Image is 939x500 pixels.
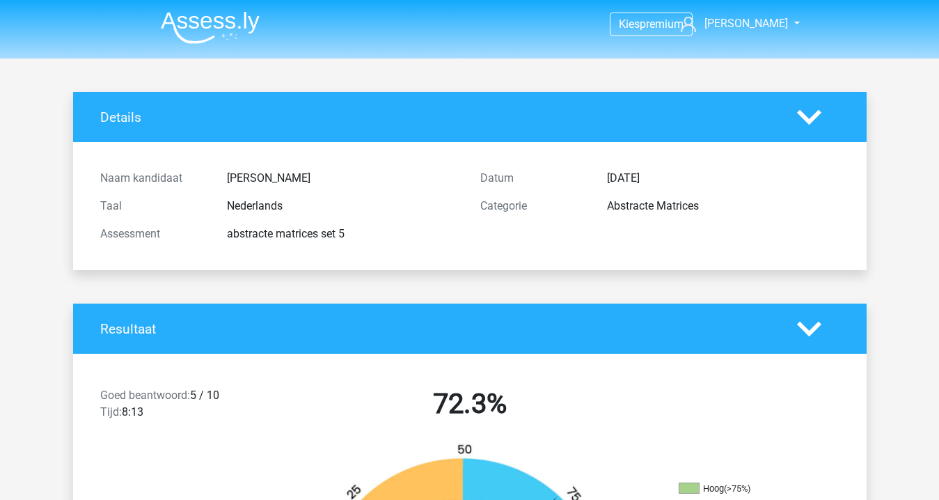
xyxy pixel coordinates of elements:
[90,387,280,426] div: 5 / 10 8:13
[640,17,684,31] span: premium
[216,170,470,187] div: [PERSON_NAME]
[100,405,122,419] span: Tijd:
[610,15,692,33] a: Kiespremium
[470,170,597,187] div: Datum
[597,170,850,187] div: [DATE]
[161,11,260,44] img: Assessly
[704,17,788,30] span: [PERSON_NAME]
[675,15,789,32] a: [PERSON_NAME]
[216,226,470,242] div: abstracte matrices set 5
[100,109,776,125] h4: Details
[679,483,818,495] li: Hoog
[597,198,850,214] div: Abstracte Matrices
[216,198,470,214] div: Nederlands
[90,170,216,187] div: Naam kandidaat
[90,226,216,242] div: Assessment
[100,321,776,337] h4: Resultaat
[100,389,190,402] span: Goed beantwoord:
[90,198,216,214] div: Taal
[290,387,649,421] h2: 72.3%
[724,483,750,494] div: (>75%)
[619,17,640,31] span: Kies
[470,198,597,214] div: Categorie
